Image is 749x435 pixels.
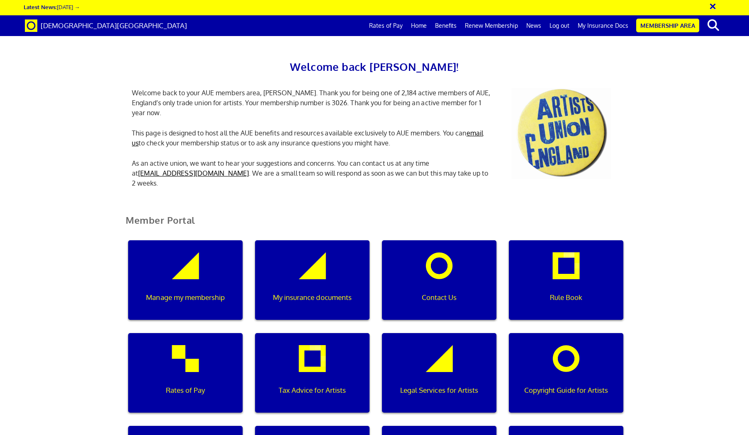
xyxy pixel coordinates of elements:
[261,385,364,396] p: Tax Advice for Artists
[126,128,499,148] p: This page is designed to host all the AUE benefits and resources available exclusively to AUE mem...
[503,333,630,426] a: Copyright Guide for Artists
[388,385,491,396] p: Legal Services for Artists
[701,17,726,34] button: search
[122,333,249,426] a: Rates of Pay
[515,385,618,396] p: Copyright Guide for Artists
[24,3,57,10] strong: Latest News:
[24,3,80,10] a: Latest News:[DATE] →
[376,240,503,333] a: Contact Us
[119,215,630,235] h2: Member Portal
[134,385,237,396] p: Rates of Pay
[126,58,623,75] h2: Welcome back [PERSON_NAME]!
[126,88,499,118] p: Welcome back to your AUE members area, [PERSON_NAME]. Thank you for being one of 2,184 active mem...
[461,15,522,36] a: Renew Membership
[522,15,545,36] a: News
[574,15,632,36] a: My Insurance Docs
[134,292,237,303] p: Manage my membership
[19,15,193,36] a: Brand [DEMOGRAPHIC_DATA][GEOGRAPHIC_DATA]
[388,292,491,303] p: Contact Us
[431,15,461,36] a: Benefits
[261,292,364,303] p: My insurance documents
[41,21,187,30] span: [DEMOGRAPHIC_DATA][GEOGRAPHIC_DATA]
[407,15,431,36] a: Home
[122,240,249,333] a: Manage my membership
[545,15,574,36] a: Log out
[503,240,630,333] a: Rule Book
[126,158,499,188] p: As an active union, we want to hear your suggestions and concerns. You can contact us at any time...
[636,19,699,32] a: Membership Area
[376,333,503,426] a: Legal Services for Artists
[138,169,249,177] a: [EMAIL_ADDRESS][DOMAIN_NAME]
[249,240,376,333] a: My insurance documents
[365,15,407,36] a: Rates of Pay
[249,333,376,426] a: Tax Advice for Artists
[515,292,618,303] p: Rule Book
